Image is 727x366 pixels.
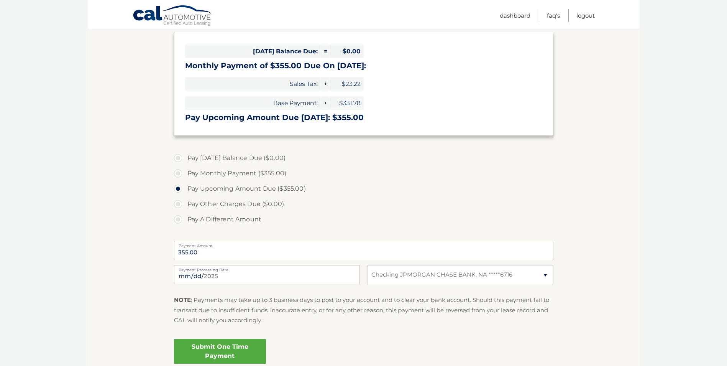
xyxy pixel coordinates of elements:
span: Sales Tax: [185,77,321,91]
label: Payment Processing Date [174,265,360,271]
a: Dashboard [500,9,530,22]
span: = [321,45,329,58]
a: Submit One Time Payment [174,339,266,364]
input: Payment Date [174,265,360,284]
label: Pay [DATE] Balance Due ($0.00) [174,150,553,166]
label: Pay A Different Amount [174,212,553,227]
h3: Pay Upcoming Amount Due [DATE]: $355.00 [185,113,542,122]
label: Payment Amount [174,241,553,247]
a: Logout [576,9,595,22]
a: Cal Automotive [133,5,213,27]
span: [DATE] Balance Due: [185,45,321,58]
label: Pay Other Charges Due ($0.00) [174,196,553,212]
a: FAQ's [547,9,560,22]
span: $0.00 [329,45,364,58]
label: Pay Upcoming Amount Due ($355.00) [174,181,553,196]
input: Payment Amount [174,241,553,260]
p: : Payments may take up to 3 business days to post to your account and to clear your bank account.... [174,295,553,325]
span: + [321,77,329,91]
span: $331.78 [329,96,364,110]
strong: NOTE [174,296,191,303]
span: + [321,96,329,110]
h3: Monthly Payment of $355.00 Due On [DATE]: [185,61,542,71]
span: Base Payment: [185,96,321,110]
label: Pay Monthly Payment ($355.00) [174,166,553,181]
span: $23.22 [329,77,364,91]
